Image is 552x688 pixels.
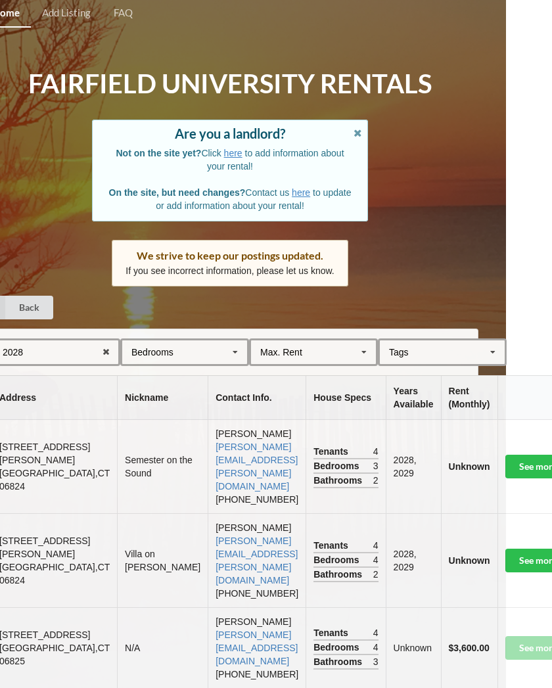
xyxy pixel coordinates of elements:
span: Contact us to update or add information about your rental! [109,187,352,211]
span: 3 [373,459,379,472]
td: N/A [117,607,208,688]
td: Unknown [386,607,441,688]
span: Tenants [313,626,352,639]
span: Tenants [313,539,352,552]
td: 2028, 2029 [386,513,441,607]
td: Villa on [PERSON_NAME] [117,513,208,607]
div: We strive to keep our postings updated. [126,249,334,262]
td: Semester on the Sound [117,420,208,513]
a: here [292,187,310,198]
span: 2 [373,474,379,487]
b: Unknown [449,461,490,472]
b: Not on the site yet? [116,148,201,158]
span: Click to add information about your rental! [116,148,344,172]
span: Bathrooms [313,474,365,487]
td: [PERSON_NAME] [PHONE_NUMBER] [208,513,306,607]
span: Bedrooms [313,553,362,566]
b: $3,600.00 [449,643,490,653]
span: Tenants [313,445,352,458]
a: [PERSON_NAME][EMAIL_ADDRESS][PERSON_NAME][DOMAIN_NAME] [216,442,298,492]
p: If you see incorrect information, please let us know. [126,264,334,277]
span: Bedrooms [313,641,362,654]
div: Are you a landlord? [106,127,354,140]
span: 4 [373,539,379,552]
span: 3 [373,655,379,668]
td: [PERSON_NAME] [PHONE_NUMBER] [208,607,306,688]
td: 2028, 2029 [386,420,441,513]
span: 4 [373,626,379,639]
div: Bedrooms [131,348,173,357]
a: here [224,148,242,158]
b: On the site, but need changes? [109,187,246,198]
a: [PERSON_NAME][EMAIL_ADDRESS][DOMAIN_NAME] [216,630,298,666]
span: 4 [373,445,379,458]
th: Contact Info. [208,376,306,420]
td: [PERSON_NAME] [PHONE_NUMBER] [208,420,306,513]
span: 4 [373,641,379,654]
div: Max. Rent [260,348,302,357]
span: 2 [373,568,379,581]
th: Years Available [386,376,441,420]
div: Tags [386,345,428,360]
th: Nickname [117,376,208,420]
h1: Fairfield University Rentals [28,67,432,101]
a: [PERSON_NAME][EMAIL_ADDRESS][PERSON_NAME][DOMAIN_NAME] [216,536,298,585]
div: 2028 [3,348,23,357]
span: Bathrooms [313,655,365,668]
span: 4 [373,553,379,566]
span: Bathrooms [313,568,365,581]
th: Rent (Monthly) [441,376,497,420]
th: House Specs [306,376,385,420]
span: Bedrooms [313,459,362,472]
b: Unknown [449,555,490,566]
